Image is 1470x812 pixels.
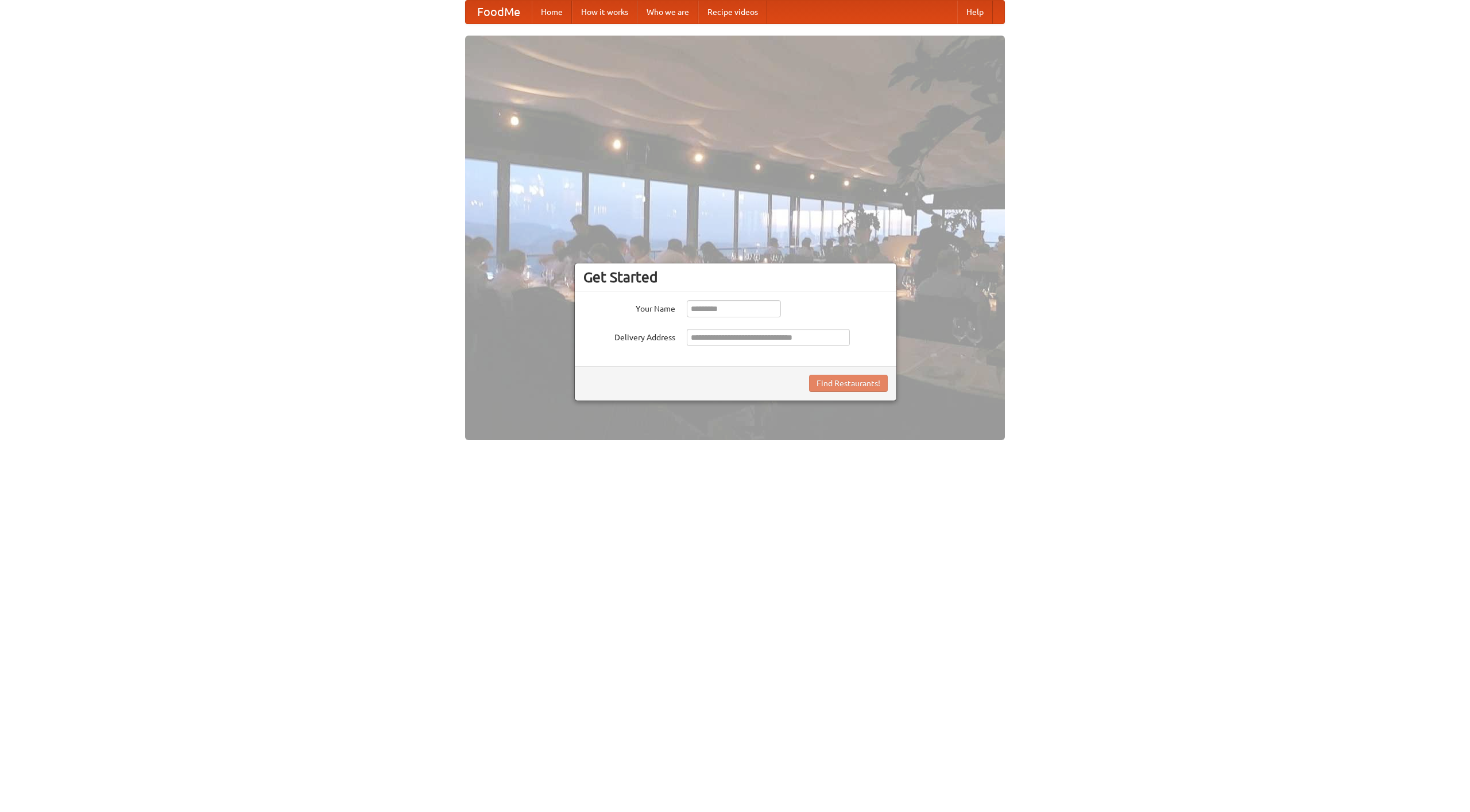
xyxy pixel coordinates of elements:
h3: Get Started [583,269,888,286]
a: How it works [572,1,637,24]
a: Recipe videos [698,1,767,24]
a: FoodMe [466,1,532,24]
label: Delivery Address [583,329,675,343]
a: Who we are [637,1,698,24]
a: Home [532,1,572,24]
button: Find Restaurants! [809,375,888,392]
label: Your Name [583,300,675,314]
a: Help [957,1,993,24]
